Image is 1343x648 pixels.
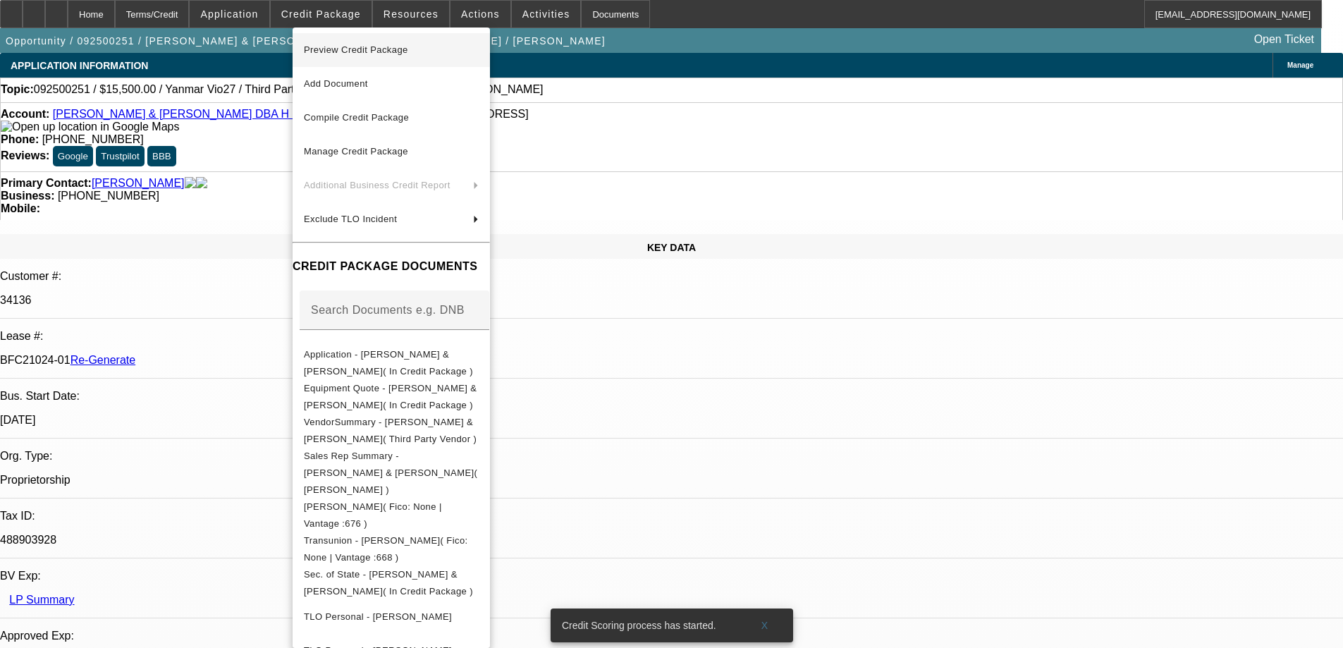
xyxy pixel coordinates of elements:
mat-label: Search Documents e.g. DNB [311,304,465,316]
h4: CREDIT PACKAGE DOCUMENTS [293,258,490,275]
button: Sec. of State - Gary & Annette Hansen( In Credit Package ) [293,566,490,600]
span: Exclude TLO Incident [304,214,397,224]
button: Application - Gary & Annette Hansen( In Credit Package ) [293,346,490,380]
span: Application - [PERSON_NAME] & [PERSON_NAME]( In Credit Package ) [304,349,473,377]
span: Equipment Quote - [PERSON_NAME] & [PERSON_NAME]( In Credit Package ) [304,383,477,410]
span: Add Document [304,78,368,89]
span: [PERSON_NAME]( Fico: None | Vantage :676 ) [304,501,442,529]
span: VendorSummary - [PERSON_NAME] & [PERSON_NAME]( Third Party Vendor ) [304,417,477,444]
button: Sales Rep Summary - Gary & Annette Hansen( Bush, Dante ) [293,448,490,499]
span: Preview Credit Package [304,44,408,55]
span: TLO Personal - [PERSON_NAME] [304,611,452,622]
button: Equipment Quote - Gary & Annette Hansen( In Credit Package ) [293,380,490,414]
button: TLO Personal - Hansen, Annette [293,600,490,634]
span: Sales Rep Summary - [PERSON_NAME] & [PERSON_NAME]( [PERSON_NAME] ) [304,451,477,495]
button: Transunion - Hansen, Gary( Fico: None | Vantage :676 ) [293,499,490,532]
button: Transunion - Hansen, Annette( Fico: None | Vantage :668 ) [293,532,490,566]
button: VendorSummary - Gary & Annette Hansen( Third Party Vendor ) [293,414,490,448]
span: Compile Credit Package [304,112,409,123]
span: Sec. of State - [PERSON_NAME] & [PERSON_NAME]( In Credit Package ) [304,569,473,597]
span: Transunion - [PERSON_NAME]( Fico: None | Vantage :668 ) [304,535,468,563]
span: Manage Credit Package [304,146,408,157]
